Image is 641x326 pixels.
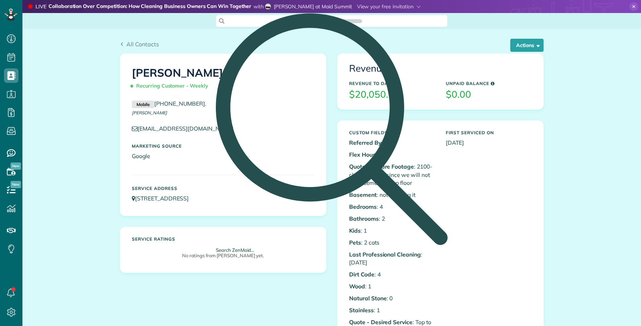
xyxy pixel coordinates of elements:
p: : 1 [349,282,435,291]
h5: Service Address [132,186,314,191]
h5: Unpaid Balance [446,81,532,86]
span: [PERSON_NAME] [132,110,167,115]
a: [EMAIL_ADDRESS][DOMAIN_NAME] [132,125,240,132]
b: Quote - Desired Service [349,318,412,326]
h5: Service ratings [132,237,314,241]
b: Stainless [349,306,374,314]
span: New [11,162,21,170]
p: : 1 [349,306,435,314]
p: No ratings from [PERSON_NAME] yet. [135,252,311,259]
h5: First Serviced On [446,130,532,135]
span: Recurring Customer - Weekly [132,80,211,92]
img: shannon-miller-f6e2b661b811c52d87ec34a09f8f688d51847c62f0c571eb325610dcd8716b4d.jpg [265,4,271,9]
a: All Contacts [120,40,159,48]
p: : 4 [349,270,435,279]
p: [DATE] [446,139,532,147]
small: Mobile [132,101,154,109]
b: Natural Stone [349,295,387,302]
strong: Collaboration Over Competition: How Cleaning Business Owners Can Win Together [49,3,251,10]
b: Dirt Code [349,271,374,278]
p: Google [132,152,314,160]
span: All Contacts [126,41,159,48]
a: Mobile[PHONE_NUMBER] [132,100,205,107]
h3: $0.00 [446,89,532,100]
span: New [11,181,21,188]
b: Wood [349,283,365,290]
span: with [254,3,264,10]
span: [PERSON_NAME] at Maid Summit [274,3,352,10]
a: [STREET_ADDRESS] [132,195,196,202]
p: : [DATE] [349,250,435,267]
h1: [PERSON_NAME] [132,67,314,92]
button: Actions [510,39,544,52]
p: : 0 [349,294,435,302]
p: . [132,100,314,108]
h5: Marketing Source [132,144,314,148]
b: Last Professional Cleaning [349,251,421,258]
